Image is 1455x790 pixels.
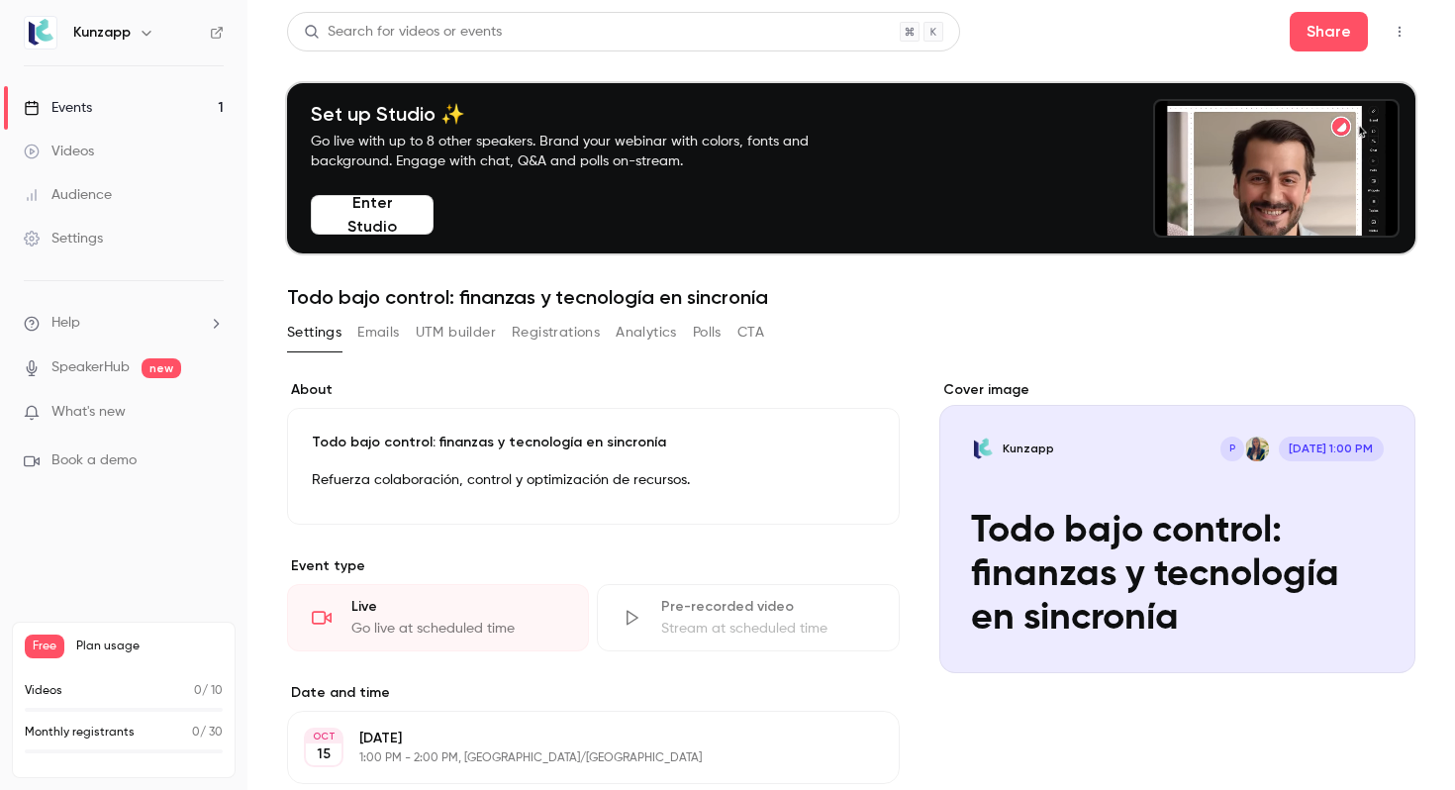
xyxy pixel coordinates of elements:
[192,727,200,739] span: 0
[416,317,496,348] button: UTM builder
[25,17,56,49] img: Kunzapp
[24,98,92,118] div: Events
[597,584,899,651] div: Pre-recorded videoStream at scheduled time
[200,404,224,422] iframe: Noticeable Trigger
[737,317,764,348] button: CTA
[312,433,875,452] p: Todo bajo control: finanzas y tecnología en sincronía
[25,635,64,658] span: Free
[25,724,135,741] p: Monthly registrants
[661,619,874,639] div: Stream at scheduled time
[51,402,126,423] span: What's new
[304,22,502,43] div: Search for videos or events
[287,317,341,348] button: Settings
[317,744,331,764] p: 15
[287,556,900,576] p: Event type
[287,584,589,651] div: LiveGo live at scheduled time
[1290,12,1368,51] button: Share
[939,380,1415,673] section: Cover image
[51,357,130,378] a: SpeakerHub
[311,195,434,235] button: Enter Studio
[661,597,874,617] div: Pre-recorded video
[73,23,131,43] h6: Kunzapp
[24,313,224,334] li: help-dropdown-opener
[351,597,564,617] div: Live
[76,639,223,654] span: Plan usage
[359,729,795,748] p: [DATE]
[287,683,900,703] label: Date and time
[311,132,855,171] p: Go live with up to 8 other speakers. Brand your webinar with colors, fonts and background. Engage...
[311,102,855,126] h4: Set up Studio ✨
[306,730,341,743] div: OCT
[312,468,875,492] p: Refuerza colaboración, control y optimización de recursos.
[357,317,399,348] button: Emails
[51,450,137,471] span: Book a demo
[359,750,795,766] p: 1:00 PM - 2:00 PM, [GEOGRAPHIC_DATA]/[GEOGRAPHIC_DATA]
[194,682,223,700] p: / 10
[24,142,94,161] div: Videos
[142,358,181,378] span: new
[616,317,677,348] button: Analytics
[693,317,722,348] button: Polls
[25,682,62,700] p: Videos
[287,380,900,400] label: About
[192,724,223,741] p: / 30
[24,185,112,205] div: Audience
[939,380,1415,400] label: Cover image
[24,229,103,248] div: Settings
[351,619,564,639] div: Go live at scheduled time
[287,285,1415,309] h1: Todo bajo control: finanzas y tecnología en sincronía
[51,313,80,334] span: Help
[512,317,600,348] button: Registrations
[194,685,202,697] span: 0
